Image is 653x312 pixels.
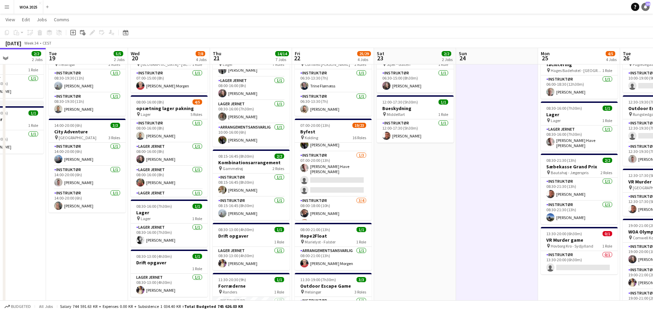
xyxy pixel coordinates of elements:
app-card-role: Instruktør3/408:00-18:00 (10h)[PERSON_NAME] [295,197,372,250]
span: 13:30-20:00 (6h30m) [546,231,582,236]
app-card-role: Lager Jernet1/108:00-16:00 (8h) [131,189,208,213]
span: 3 Roles [108,135,120,140]
span: 1/1 [603,106,612,111]
span: Hovborg Kro - Sydjylland [551,243,593,249]
span: 1 Role [438,112,448,117]
span: Bautahøj - Jægerspris [551,170,588,175]
span: 4/5 [606,51,615,56]
span: Marielyst - Falster [305,239,336,244]
span: Thu [213,50,221,57]
span: All jobs [38,304,54,309]
div: 4 Jobs [606,57,617,62]
span: 2/2 [275,154,284,159]
span: Total Budgeted 745 626.03 KR [184,304,243,309]
app-job-card: 12:00-17:30 (5h30m)1/1Bueskydning Middelfart1 RoleInstruktør1/112:00-17:30 (5h30m)[PERSON_NAME] [377,95,454,143]
div: 2 Jobs [114,57,125,62]
span: 1 Role [28,123,38,128]
h3: opsætning lager pakning [131,105,208,111]
h3: Hope2Float [295,233,372,239]
div: 07:00-15:00 (8h)1/1Den store kagedyst [GEOGRAPHIC_DATA] - [GEOGRAPHIC_DATA]1 RoleInstruktør1/107:... [131,45,208,93]
div: 7 Jobs [276,57,289,62]
app-job-card: 06:30-13:30 (7h)2/2Murder Investigation Comwell [PERSON_NAME]2 RolesInstruktør1/106:30-13:30 (7h)... [295,45,372,116]
span: 1/1 [275,227,284,232]
div: 08:00-21:00 (13h)1/1Hope2Float Marielyst - Falster1 RoleArrangementsansvarlig1/108:00-21:00 (13h)... [295,223,372,270]
span: 5 Roles [190,112,202,117]
span: Gammelrøj [223,166,243,171]
span: 22 [294,54,300,62]
span: Sun [459,50,467,57]
div: 08:15-16:45 (8h30m)2/2Kombinationsarrangement Gammelrøj2 RolesInstruktør1/108:15-16:45 (8h30m)[PE... [213,149,290,220]
span: 1 Role [602,243,612,249]
span: 08:15-16:45 (8h30m) [218,154,254,159]
span: 1/1 [275,277,284,282]
app-card-role: Instruktør1/114:00-20:00 (6h)[PERSON_NAME] [49,143,126,166]
span: 1 Role [192,266,202,271]
span: 08:30-21:30 (13h) [546,158,576,163]
span: 16 Roles [352,135,366,140]
app-card-role: Instruktør1/307:00-20:00 (13h)[PERSON_NAME] Have [PERSON_NAME] [295,152,372,197]
h3: Byfest [295,129,372,135]
span: 26 [622,54,631,62]
span: Lager [141,216,151,221]
span: 7/8 [196,51,205,56]
span: Jobs [37,16,47,23]
h3: Bueskydning [377,105,454,111]
button: Budgeted [3,303,32,310]
span: 3 Roles [354,289,366,295]
a: View [3,15,18,24]
app-job-card: 06:00-18:30 (12h30m)1/1Kommunikaos med facilitering Hages Badehotel - [GEOGRAPHIC_DATA]1 RoleInst... [541,45,618,99]
app-card-role: Lager Jernet1/108:30-13:00 (4h30m)[PERSON_NAME] [213,247,290,270]
app-card-role: Instruktør0/113:30-20:00 (6h30m) [541,251,618,274]
app-job-card: 08:30-13:00 (4h30m)1/1Drift opgaver1 RoleLager Jernet1/108:30-13:00 (4h30m)[PERSON_NAME] [213,223,290,270]
h3: VR Murder game [541,237,618,243]
span: 2 Roles [600,170,612,175]
app-card-role: Arrangementsansvarlig1/110:00-16:00 (6h)[PERSON_NAME] [213,123,290,147]
app-card-role: Lager Jernet1/108:30-16:00 (7h30m)[PERSON_NAME] [131,224,208,247]
span: Lager [141,112,151,117]
span: 0/1 [603,231,612,236]
app-job-card: 14:00-20:00 (6h)3/3City Adventure [GEOGRAPHIC_DATA]3 RolesInstruktør1/114:00-20:00 (6h)[PERSON_NA... [49,119,126,213]
span: 4/5 [193,99,202,105]
span: 20 [130,54,140,62]
span: 3/3 [110,123,120,128]
button: WOA 2025 [14,0,43,14]
span: 1/1 [439,99,448,105]
div: 13:30-20:00 (6h30m)0/1VR Murder game Hovborg Kro - Sydjylland1 RoleInstruktør0/113:30-20:00 (6h30m) [541,227,618,274]
span: 3/3 [357,277,366,282]
span: Tue [623,50,631,57]
span: 1/1 [193,254,202,259]
span: 1/1 [28,110,38,116]
app-card-role: Instruktør1/108:15-16:45 (8h30m)[PERSON_NAME] [213,197,290,220]
span: 21 [212,54,221,62]
span: 2/2 [32,51,41,56]
app-card-role: Instruktør1/108:30-19:30 (11h)[PERSON_NAME] [49,69,126,93]
span: Lager [551,118,561,123]
div: 08:30-21:30 (13h)2/2Sæbekasse Grand Prix Bautahøj - Jægerspris2 RolesInstruktør1/108:30-21:30 (13... [541,154,618,224]
span: Mon [541,50,550,57]
app-card-role: Lager Jernet1/108:30-16:00 (7h30m)[PERSON_NAME] [213,100,290,123]
app-job-card: 08:00-16:00 (8h)4/5opsætning lager pakning Lager5 RolesInstruktør1/108:00-16:00 (8h)[PERSON_NAME]... [131,95,208,197]
span: 2 Roles [272,166,284,171]
a: Edit [19,15,33,24]
span: Hages Badehotel - [GEOGRAPHIC_DATA] [551,68,602,73]
span: Middelfart [387,112,405,117]
span: 1 Role [274,239,284,244]
h3: City Adventure [49,129,126,135]
app-job-card: 06:30-15:00 (8h30m)1/1Stormester Udendørs Stjær - Galten1 RoleInstruktør1/106:30-15:00 (8h30m)[PE... [377,45,454,93]
div: 08:30-19:30 (11h)2/2Gummibådsregatta Helsingør2 RolesInstruktør1/108:30-19:30 (11h)[PERSON_NAME]I... [49,45,126,116]
span: 14/14 [275,51,289,56]
span: 08:30-13:00 (4h30m) [136,254,172,259]
span: Kolding [305,135,318,140]
span: Randers [223,289,237,295]
span: Helsingør [305,289,321,295]
span: 14 [645,2,650,6]
span: 12:00-17:30 (5h30m) [382,99,418,105]
a: Jobs [34,15,50,24]
span: 08:30-13:00 (4h30m) [218,227,254,232]
div: 08:30-13:00 (4h30m)1/1Drift opgaver1 RoleLager Jernet1/108:30-13:00 (4h30m)[PERSON_NAME] [131,250,208,297]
